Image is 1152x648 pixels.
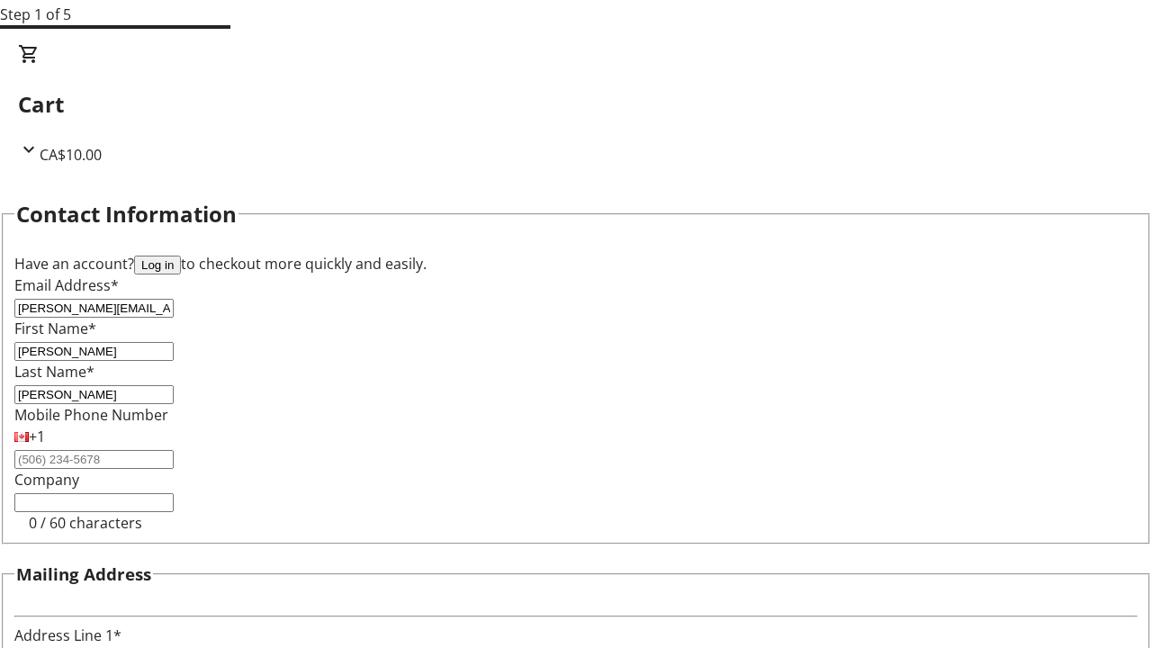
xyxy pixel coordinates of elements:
[16,562,151,587] h3: Mailing Address
[14,275,119,295] label: Email Address*
[14,405,168,425] label: Mobile Phone Number
[18,43,1134,166] div: CartCA$10.00
[29,513,142,533] tr-character-limit: 0 / 60 characters
[14,253,1138,274] div: Have an account? to checkout more quickly and easily.
[14,450,174,469] input: (506) 234-5678
[14,362,94,382] label: Last Name*
[18,88,1134,121] h2: Cart
[14,319,96,338] label: First Name*
[14,625,121,645] label: Address Line 1*
[14,470,79,490] label: Company
[134,256,181,274] button: Log in
[16,198,237,230] h2: Contact Information
[40,145,102,165] span: CA$10.00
